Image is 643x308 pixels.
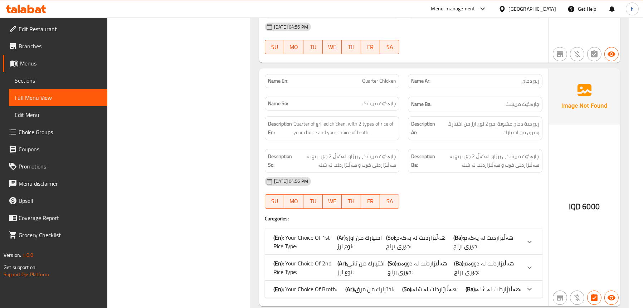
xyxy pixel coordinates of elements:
span: Sections [15,76,102,85]
span: چارەگێک مریشکی برژاو، لەگەڵ 2 جۆر برنج بە هەڵبژاردنی خۆت و هەڵبژاردنت لە شلە [293,152,396,170]
span: Version: [4,250,21,260]
span: Upsell [19,196,102,205]
a: Sections [9,72,107,89]
span: h [631,5,634,13]
a: Coupons [3,141,107,158]
span: اختيارك من ثاني نوع ارز: [337,258,385,277]
img: Ae5nvW7+0k+MAAAAAElFTkSuQmCC [549,68,620,124]
span: Choice Groups [19,128,102,136]
span: Get support on: [4,263,36,272]
span: هەڵبژاردنت لە دووەم جۆری برنج: [454,258,514,277]
span: اختيارك من اول نوع ارز: [337,232,382,251]
span: 6000 [582,200,600,214]
span: هەڵبژاردنت لە یەکەم جۆری برنج: [453,232,513,251]
span: TH [345,42,358,52]
span: [DATE] 04:56 PM [271,178,311,185]
div: (En): Your Choice Of 2nd Rice Type:(Ar):اختيارك من ثاني نوع ارز:(So):هەڵبژاردنت لە دووەم جۆری برن... [265,255,542,280]
button: SU [265,40,284,54]
a: Coverage Report [3,209,107,226]
a: Upsell [3,192,107,209]
span: TU [306,196,320,206]
b: (En): [273,284,284,294]
button: Not branch specific item [553,47,567,61]
button: SA [380,194,399,209]
div: Menu-management [431,5,475,13]
button: WE [323,40,342,54]
a: Branches [3,38,107,55]
b: (En): [273,232,284,243]
a: Promotions [3,158,107,175]
button: Available [604,290,619,305]
p: Your Choice Of 1st Rice Type: [273,233,337,250]
span: TU [306,42,320,52]
button: Not branch specific item [553,290,567,305]
b: (En): [273,258,284,269]
span: SU [268,42,281,52]
span: چارەگێک مریشک [506,100,539,109]
button: TH [342,194,361,209]
button: MO [284,194,303,209]
b: (Ar): [337,232,347,243]
a: Choice Groups [3,123,107,141]
span: چارەگێک مریشک [362,100,396,107]
a: Support.OpsPlatform [4,270,49,279]
b: (So): [402,284,412,294]
strong: Name Ba: [411,100,432,109]
span: SA [383,196,396,206]
button: WE [323,194,342,209]
span: TH [345,196,358,206]
h4: Caregories: [265,215,542,222]
button: FR [361,40,380,54]
b: (Ar): [345,284,355,294]
span: هەڵبژاردنت لە شلە: [412,284,457,294]
button: TU [303,40,323,54]
span: اختيارك من مرق: [355,284,394,294]
button: FR [361,194,380,209]
p: Your Choice Of Broth: [273,285,337,293]
span: Coupons [19,145,102,153]
strong: Description So: [268,152,292,170]
button: Purchased item [570,47,584,61]
span: هەڵبژاردنت لە یەکەم جۆری برنج: [386,232,445,251]
span: چارەگێک مریشکی برژاو، لەگەڵ 2 جۆر برنج بە هەڵبژاردنی خۆت و هەڵبژاردنت لە شلە [437,152,539,170]
span: Edit Menu [15,111,102,119]
span: WE [326,42,339,52]
span: هەڵبژاردنت لە شلە: [476,284,521,294]
strong: Name So: [268,100,288,107]
b: (So): [386,232,396,243]
span: MO [287,196,301,206]
button: Not has choices [587,47,601,61]
div: (En): Your Choice Of 1st Rice Type:(Ar):اختيارك من اول نوع ارز:(So):هەڵبژاردنت لە یەکەم جۆری برنج... [265,229,542,255]
span: ربع حبة دجاج مشوية، مع 2 نوع ارز من اختيارك ومرق من اختيارك [437,119,539,137]
a: Full Menu View [9,89,107,106]
span: FR [364,42,377,52]
button: MO [284,40,303,54]
div: [GEOGRAPHIC_DATA] [509,5,556,13]
span: FR [364,196,377,206]
b: (Ba): [453,232,464,243]
span: Coverage Report [19,214,102,222]
span: 1.0.0 [22,250,33,260]
strong: Description Ar: [411,119,435,137]
strong: Description En: [268,119,292,137]
button: SA [380,40,399,54]
span: Menu disclaimer [19,179,102,188]
strong: Description Ba: [411,152,435,170]
span: MO [287,42,301,52]
span: Quarter Chicken [362,77,396,85]
button: Available [604,47,619,61]
b: (Ar): [337,258,347,269]
a: Menu disclaimer [3,175,107,192]
a: Grocery Checklist [3,226,107,244]
span: Promotions [19,162,102,171]
span: Menus [20,59,102,68]
span: ربع دجاج [522,77,539,85]
p: Your Choice Of 2nd Rice Type: [273,259,338,276]
span: SA [383,42,396,52]
span: IQD [569,200,581,214]
button: Has choices [587,290,601,305]
button: TU [303,194,323,209]
a: Edit Restaurant [3,20,107,38]
span: Grocery Checklist [19,231,102,239]
a: Menus [3,55,107,72]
